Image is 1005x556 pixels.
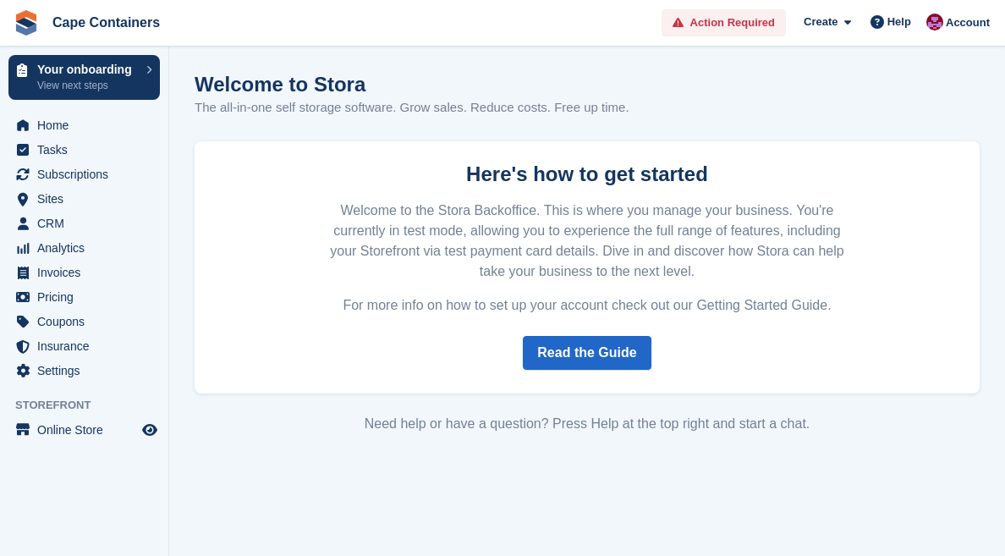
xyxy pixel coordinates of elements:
p: View next steps [37,78,138,93]
a: menu [8,310,160,333]
span: Settings [37,359,139,383]
p: The all-in-one self storage software. Grow sales. Reduce costs. Free up time. [195,98,629,118]
span: Sites [37,187,139,211]
a: Your onboarding View next steps [8,55,160,100]
a: menu [8,261,160,284]
a: menu [8,138,160,162]
a: menu [8,359,160,383]
span: Invoices [37,261,139,284]
span: Subscriptions [37,162,139,186]
a: Cape Containers [46,8,167,36]
a: menu [8,162,160,186]
a: menu [8,236,160,260]
strong: Here's how to get started [466,162,708,185]
span: Help [887,14,911,30]
img: Matt Dollisson [926,14,943,30]
span: CRM [37,212,139,235]
span: Pricing [37,285,139,309]
span: Create [804,14,837,30]
span: Storefront [15,397,168,414]
a: Action Required [662,9,786,37]
img: stora-icon-8386f47178a22dfd0bd8f6a31ec36ba5ce8667c1dd55bd0f319d3a0aa187defe.svg [14,10,39,36]
span: Home [37,113,139,137]
a: menu [8,212,160,235]
p: Your onboarding [37,63,138,75]
span: Account [946,14,990,31]
span: Action Required [690,14,775,31]
span: Tasks [37,138,139,162]
a: menu [8,334,160,358]
a: Read the Guide [523,336,651,370]
span: Insurance [37,334,139,358]
a: menu [8,285,160,309]
a: Preview store [140,420,160,440]
a: menu [8,418,160,442]
span: Analytics [37,236,139,260]
h1: Welcome to Stora [195,73,629,96]
p: Welcome to the Stora Backoffice. This is where you manage your business. You're currently in test... [320,201,854,282]
a: menu [8,113,160,137]
span: Online Store [37,418,139,442]
a: menu [8,187,160,211]
p: For more info on how to set up your account check out our Getting Started Guide. [320,295,854,316]
span: Coupons [37,310,139,333]
div: Need help or have a question? Press Help at the top right and start a chat. [195,414,980,434]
